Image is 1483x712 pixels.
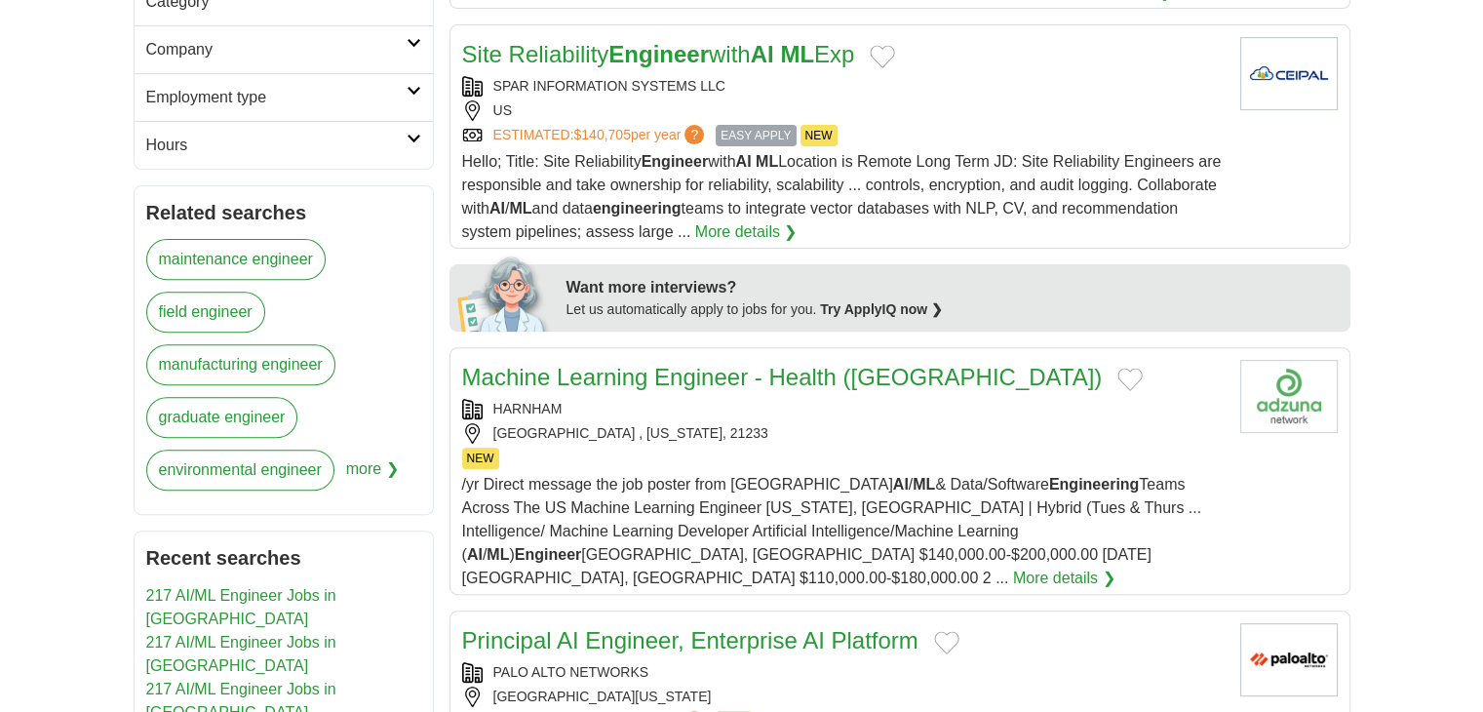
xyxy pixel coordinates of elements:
a: 217 AI/ML Engineer Jobs in [GEOGRAPHIC_DATA] [146,634,336,674]
h2: Employment type [146,86,407,109]
img: apply-iq-scientist.png [457,254,552,332]
strong: ML [780,41,814,67]
a: maintenance engineer [146,239,326,280]
a: More details ❯ [1013,567,1115,590]
span: $140,705 [573,127,630,142]
img: Company logo [1240,37,1338,110]
strong: ML [913,476,935,493]
h2: Company [146,38,407,61]
a: manufacturing engineer [146,344,335,385]
strong: Engineer [642,153,708,170]
strong: AI [751,41,774,67]
button: Add to favorite jobs [934,631,959,654]
span: ? [684,125,704,144]
span: /yr Direct message the job poster from [GEOGRAPHIC_DATA] / & Data/Software Teams Across The US Ma... [462,476,1202,586]
strong: ML [756,153,778,170]
span: NEW [462,448,499,469]
strong: Engineer [515,546,581,563]
div: US [462,100,1225,121]
a: Company [135,25,433,73]
strong: Engineer [608,41,709,67]
a: PALO ALTO NETWORKS [493,664,648,680]
button: Add to favorite jobs [870,45,895,68]
strong: AI [489,200,505,217]
h2: Related searches [146,198,421,227]
a: Principal AI Engineer, Enterprise AI Platform [462,627,918,653]
div: HARNHAM [462,399,1225,419]
div: SPAR INFORMATION SYSTEMS LLC [462,76,1225,97]
img: Company logo [1240,360,1338,433]
strong: engineering [593,200,682,217]
strong: ML [487,546,509,563]
a: ESTIMATED:$140,705per year? [493,125,709,146]
a: Machine Learning Engineer - Health ([GEOGRAPHIC_DATA]) [462,364,1103,390]
span: EASY APPLY [716,125,796,146]
a: More details ❯ [695,220,798,244]
div: Want more interviews? [566,276,1339,299]
div: Let us automatically apply to jobs for you. [566,299,1339,320]
strong: AI [467,546,483,563]
span: Hello; Title: Site Reliability with Location is Remote Long Term JD: Site Reliability Engineers a... [462,153,1222,240]
span: more ❯ [346,450,399,502]
a: 217 AI/ML Engineer Jobs in [GEOGRAPHIC_DATA] [146,587,336,627]
div: [GEOGRAPHIC_DATA] , [US_STATE], 21233 [462,423,1225,444]
strong: AI [736,153,752,170]
a: environmental engineer [146,450,334,491]
h2: Hours [146,134,407,157]
span: NEW [800,125,838,146]
strong: ML [509,200,531,217]
a: Employment type [135,73,433,121]
img: Palo Alto Networks logo [1240,623,1338,696]
a: graduate engineer [146,397,298,438]
strong: AI [893,476,909,493]
button: Add to favorite jobs [1117,368,1143,391]
a: Try ApplyIQ now ❯ [820,301,943,317]
a: Hours [135,121,433,169]
a: Site ReliabilityEngineerwithAI MLExp [462,41,855,67]
strong: Engineering [1049,476,1139,493]
a: field engineer [146,292,265,333]
h2: Recent searches [146,543,421,573]
div: [GEOGRAPHIC_DATA][US_STATE] [462,687,1225,707]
